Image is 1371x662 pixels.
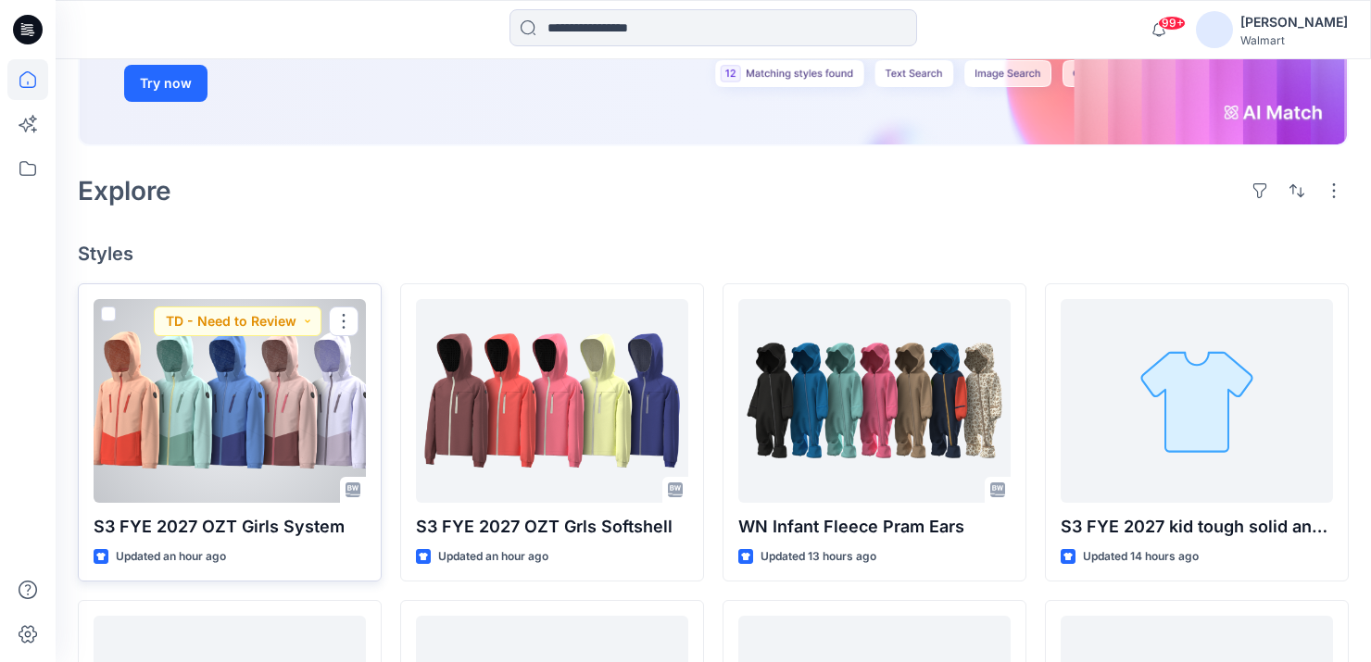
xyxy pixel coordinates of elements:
[438,547,548,567] p: Updated an hour ago
[94,299,366,503] a: S3 FYE 2027 OZT Girls System
[1240,11,1348,33] div: [PERSON_NAME]
[416,514,688,540] p: S3 FYE 2027 OZT Grls Softshell
[738,299,1011,503] a: WN Infant Fleece Pram Ears
[116,547,226,567] p: Updated an hour ago
[124,65,208,102] button: Try now
[1061,514,1333,540] p: S3 FYE 2027 kid tough solid and print
[1158,16,1186,31] span: 99+
[1196,11,1233,48] img: avatar
[738,514,1011,540] p: WN Infant Fleece Pram Ears
[1083,547,1199,567] p: Updated 14 hours ago
[761,547,876,567] p: Updated 13 hours ago
[78,243,1349,265] h4: Styles
[1061,299,1333,503] a: S3 FYE 2027 kid tough solid and print
[1240,33,1348,47] div: Walmart
[416,299,688,503] a: S3 FYE 2027 OZT Grls Softshell
[78,176,171,206] h2: Explore
[94,514,366,540] p: S3 FYE 2027 OZT Girls System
